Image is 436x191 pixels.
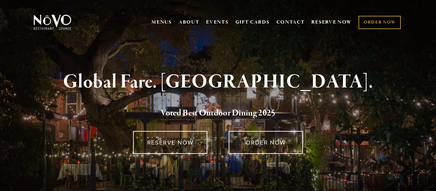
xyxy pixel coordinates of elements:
[276,16,305,28] a: CONTACT
[161,107,271,120] a: Voted Best Outdoor Dining 202
[133,131,207,154] a: RESERVE NOW
[44,106,393,120] h2: 5
[206,19,228,25] a: EVENTS
[229,131,303,154] a: ORDER NOW
[311,16,352,28] a: RESERVE NOW
[32,14,73,30] img: Novo Restaurant &amp; Lounge
[63,70,373,94] strong: Global Fare. [GEOGRAPHIC_DATA].
[179,19,200,25] a: ABOUT
[235,16,270,28] a: GIFT CARDS
[151,19,172,25] a: MENUS
[358,16,401,29] a: ORDER NOW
